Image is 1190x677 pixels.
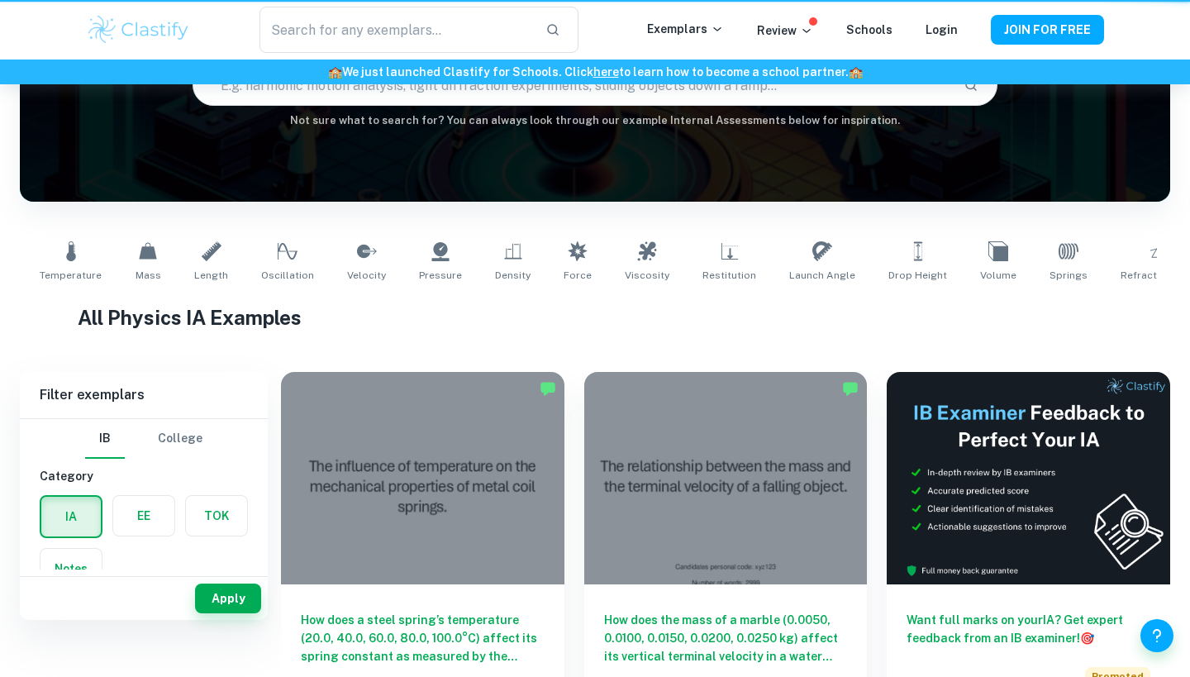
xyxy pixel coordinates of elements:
span: 🏫 [849,65,863,79]
span: Temperature [40,268,102,283]
button: IA [41,497,101,536]
button: EE [113,496,174,536]
p: Review [757,21,813,40]
button: Search [957,71,985,99]
h6: Category [40,467,248,485]
h6: Not sure what to search for? You can always look through our example Internal Assessments below f... [20,112,1170,129]
button: JOIN FOR FREE [991,15,1104,45]
span: Volume [980,268,1016,283]
img: Thumbnail [887,372,1170,584]
p: Exemplars [647,20,724,38]
h1: All Physics IA Examples [78,303,1113,332]
span: Launch Angle [789,268,855,283]
div: Filter type choice [85,419,202,459]
h6: How does the mass of a marble (0.0050, 0.0100, 0.0150, 0.0200, 0.0250 kg) affect its vertical ter... [604,611,848,665]
button: Help and Feedback [1140,619,1173,652]
button: TOK [186,496,247,536]
span: Drop Height [888,268,947,283]
h6: Filter exemplars [20,372,268,418]
span: Force [564,268,592,283]
a: Schools [846,23,892,36]
span: Velocity [347,268,386,283]
span: 🎯 [1080,632,1094,645]
button: IB [85,419,125,459]
button: Notes [40,549,102,589]
span: Viscosity [625,268,669,283]
img: Marked [842,380,859,397]
a: Login [926,23,958,36]
span: Springs [1050,268,1088,283]
span: 🏫 [328,65,342,79]
span: Pressure [419,268,462,283]
span: Restitution [702,268,756,283]
span: Density [495,268,531,283]
span: Mass [136,268,161,283]
img: Clastify logo [86,13,191,46]
a: here [593,65,619,79]
button: Apply [195,584,261,613]
input: E.g. harmonic motion analysis, light diffraction experiments, sliding objects down a ramp... [193,62,950,108]
h6: How does a steel spring’s temperature (20.0, 40.0, 60.0, 80.0, 100.0°C) affect its spring constan... [301,611,545,665]
input: Search for any exemplars... [259,7,532,53]
h6: Want full marks on your IA ? Get expert feedback from an IB examiner! [907,611,1150,647]
h6: We just launched Clastify for Schools. Click to learn how to become a school partner. [3,63,1187,81]
button: College [158,419,202,459]
span: Length [194,268,228,283]
span: Oscillation [261,268,314,283]
img: Marked [540,380,556,397]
